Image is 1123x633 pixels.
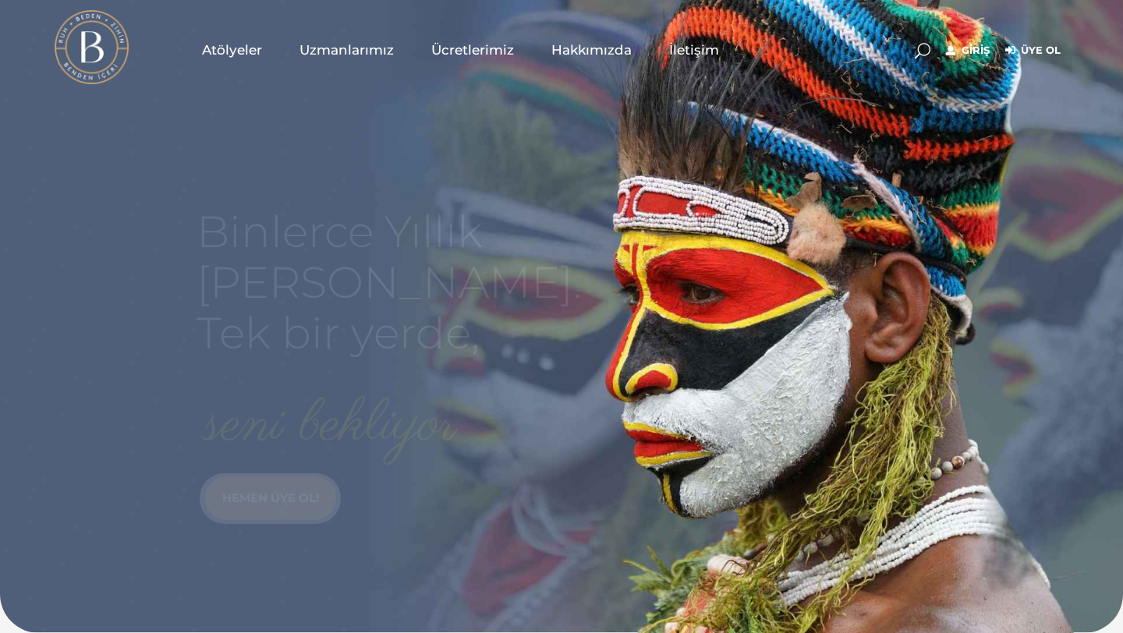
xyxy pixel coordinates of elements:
a: Ücretlerimiz [413,11,533,89]
a: Giriş [946,41,990,60]
span: Ücretlerimiz [431,41,514,59]
a: Hakkımızda [533,11,650,89]
rs-layer: Binlerce Yıllık [PERSON_NAME]. Tek bir yerde, [197,207,582,359]
span: Uzmanlarımız [299,41,394,59]
a: İletişim [650,11,738,89]
a: Uzmanlarımız [281,11,413,89]
a: Üye Ol [1005,41,1061,60]
span: Hakkımızda [551,41,632,59]
a: HEMEN ÜYE OL! [205,476,336,520]
span: İletişim [669,41,719,59]
img: light logo [55,10,129,84]
span: Atölyeler [202,41,262,59]
rs-layer: seni bekliyor [205,394,457,458]
a: Atölyeler [183,11,281,89]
